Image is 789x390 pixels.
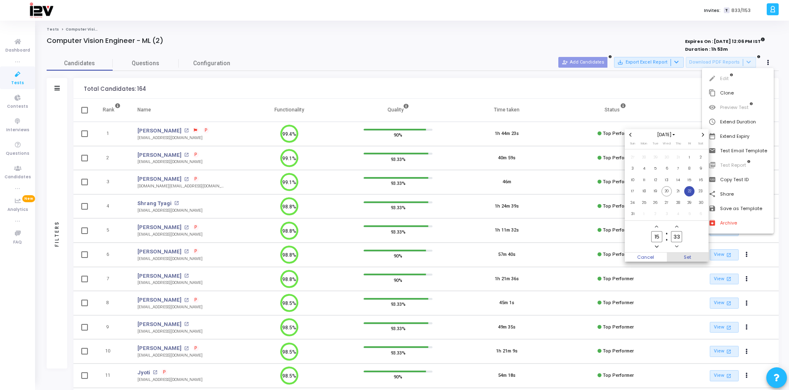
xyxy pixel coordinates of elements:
[695,174,706,186] td: August 16, 2025
[628,198,638,208] span: 24
[661,197,673,208] td: August 27, 2025
[698,141,703,146] span: Sat
[638,151,650,163] td: July 28, 2025
[641,141,647,146] span: Mon
[684,141,695,149] th: Friday
[628,163,638,174] span: 3
[650,141,661,149] th: Tuesday
[661,163,673,175] td: August 6, 2025
[673,243,680,250] button: Minus a minute
[673,152,683,163] span: 31
[684,151,695,163] td: August 1, 2025
[695,186,706,197] td: August 23, 2025
[650,208,661,220] td: September 2, 2025
[627,163,638,175] td: August 3, 2025
[684,197,695,208] td: August 29, 2025
[661,151,673,163] td: July 30, 2025
[663,141,671,146] span: Wed
[639,209,649,219] span: 1
[673,223,680,230] button: Add a minute
[650,209,661,219] span: 2
[696,175,706,185] span: 16
[627,131,634,138] button: Previous month
[684,208,695,220] td: September 5, 2025
[673,209,683,219] span: 4
[630,141,635,146] span: Sun
[638,141,650,149] th: Monday
[639,186,649,196] span: 18
[696,209,706,219] span: 6
[684,186,695,197] td: August 22, 2025
[639,152,649,163] span: 28
[684,175,695,185] span: 15
[696,163,706,174] span: 9
[661,141,673,149] th: Wednesday
[627,208,638,220] td: August 31, 2025
[650,175,661,185] span: 12
[672,151,684,163] td: July 31, 2025
[638,197,650,208] td: August 25, 2025
[661,175,672,185] span: 13
[672,141,684,149] th: Thursday
[695,197,706,208] td: August 30, 2025
[667,253,709,262] button: Set
[684,209,695,219] span: 5
[650,186,661,196] span: 19
[695,151,706,163] td: August 2, 2025
[684,198,695,208] span: 29
[684,174,695,186] td: August 15, 2025
[654,131,679,138] button: Choose month and year
[695,141,706,149] th: Saturday
[696,186,706,196] span: 23
[627,186,638,197] td: August 17, 2025
[628,152,638,163] span: 27
[650,197,661,208] td: August 26, 2025
[628,209,638,219] span: 31
[654,131,679,138] span: [DATE]
[673,163,683,174] span: 7
[627,151,638,163] td: July 27, 2025
[627,141,638,149] th: Sunday
[672,174,684,186] td: August 14, 2025
[639,175,649,185] span: 11
[695,208,706,220] td: September 6, 2025
[625,253,667,262] button: Cancel
[650,174,661,186] td: August 12, 2025
[688,141,691,146] span: Fri
[696,198,706,208] span: 30
[652,141,659,146] span: Tue
[650,152,661,163] span: 29
[672,186,684,197] td: August 21, 2025
[650,163,661,175] td: August 5, 2025
[638,163,650,175] td: August 4, 2025
[650,198,661,208] span: 26
[650,186,661,197] td: August 19, 2025
[628,186,638,196] span: 17
[661,186,672,196] span: 20
[661,163,672,174] span: 6
[684,163,695,174] span: 8
[661,174,673,186] td: August 13, 2025
[699,131,706,138] button: Next month
[661,186,673,197] td: August 20, 2025
[673,198,683,208] span: 28
[684,186,695,196] span: 22
[661,152,672,163] span: 30
[639,198,649,208] span: 25
[638,186,650,197] td: August 18, 2025
[639,163,649,174] span: 4
[672,208,684,220] td: September 4, 2025
[627,174,638,186] td: August 10, 2025
[661,208,673,220] td: September 3, 2025
[676,141,681,146] span: Thu
[684,163,695,175] td: August 8, 2025
[650,163,661,174] span: 5
[638,174,650,186] td: August 11, 2025
[653,223,660,230] button: Add a hour
[628,175,638,185] span: 10
[627,197,638,208] td: August 24, 2025
[673,186,683,196] span: 21
[672,163,684,175] td: August 7, 2025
